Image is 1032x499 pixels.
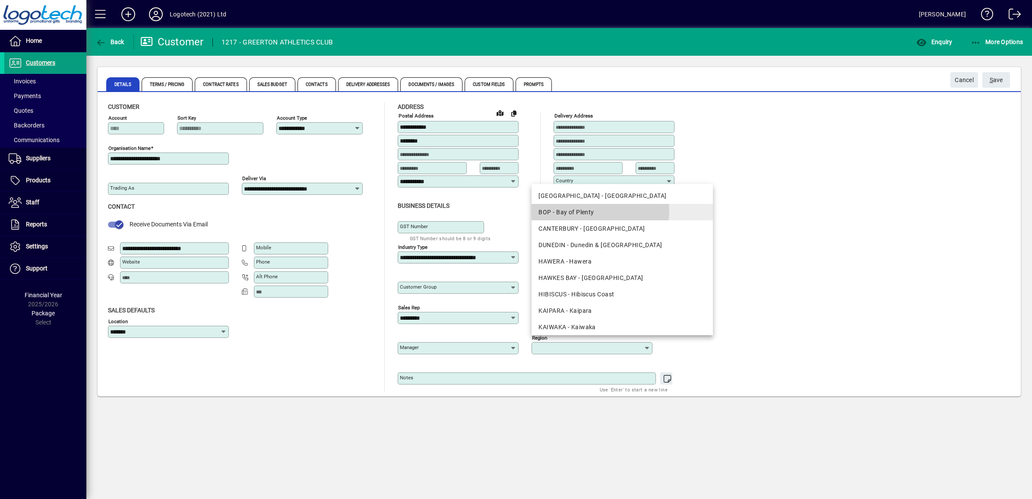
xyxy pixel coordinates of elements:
[538,257,706,266] div: HAWERA - Hawera
[9,137,60,143] span: Communications
[532,270,713,286] mat-option: HAWKES BAY - Hawkes Bay
[398,244,427,250] mat-label: Industry type
[108,203,135,210] span: Contact
[256,245,271,251] mat-label: Mobile
[256,259,270,265] mat-label: Phone
[9,92,41,99] span: Payments
[26,243,48,250] span: Settings
[400,375,413,381] mat-label: Notes
[950,72,978,88] button: Cancel
[32,310,55,317] span: Package
[400,284,437,290] mat-label: Customer group
[971,38,1023,45] span: More Options
[400,77,462,91] span: Documents / Images
[4,170,86,191] a: Products
[532,319,713,335] mat-option: KAIWAKA - Kaiwaka
[122,259,140,265] mat-label: Website
[26,265,47,272] span: Support
[532,220,713,237] mat-option: CANTERBURY - Canterbury
[398,202,450,209] span: Business details
[4,74,86,89] a: Invoices
[990,76,993,83] span: S
[9,78,36,85] span: Invoices
[990,73,1003,87] span: ave
[1002,2,1021,30] a: Logout
[222,35,333,49] div: 1217 - GREERTON ATHLETICS CLUB
[26,199,39,206] span: Staff
[177,115,196,121] mat-label: Sort key
[142,6,170,22] button: Profile
[26,155,51,162] span: Suppliers
[398,103,424,110] span: Address
[26,221,47,228] span: Reports
[95,38,124,45] span: Back
[4,133,86,147] a: Communications
[532,302,713,319] mat-option: KAIPARA - Kaipara
[538,191,706,200] div: [GEOGRAPHIC_DATA] - [GEOGRAPHIC_DATA]
[338,77,399,91] span: Delivery Addresses
[916,38,952,45] span: Enquiry
[9,107,33,114] span: Quotes
[516,77,552,91] span: Prompts
[538,323,706,332] div: KAIWAKA - Kaiwaka
[4,214,86,235] a: Reports
[410,233,491,243] mat-hint: GST Number should be 8 or 9 digits
[532,237,713,253] mat-option: DUNEDIN - Dunedin & Central Otago
[4,30,86,52] a: Home
[919,7,966,21] div: [PERSON_NAME]
[4,89,86,103] a: Payments
[108,145,151,151] mat-label: Organisation name
[114,6,142,22] button: Add
[4,258,86,280] a: Support
[249,77,295,91] span: Sales Budget
[26,177,51,184] span: Products
[538,241,706,250] div: DUNEDIN - Dunedin & [GEOGRAPHIC_DATA]
[955,73,974,87] span: Cancel
[298,77,336,91] span: Contacts
[532,286,713,302] mat-option: HIBISCUS - Hibiscus Coast
[600,385,668,394] mat-hint: Use 'Enter' to start a new line
[86,34,134,50] app-page-header-button: Back
[9,122,44,129] span: Backorders
[969,34,1026,50] button: More Options
[507,106,521,120] button: Copy to Delivery address
[106,77,139,91] span: Details
[25,292,62,299] span: Financial Year
[532,188,713,204] mat-option: AUCKLAND - Auckland
[538,290,706,299] div: HIBISCUS - Hibiscus Coast
[4,236,86,257] a: Settings
[398,304,420,310] mat-label: Sales rep
[26,37,42,44] span: Home
[400,344,419,350] mat-label: Manager
[108,318,128,324] mat-label: Location
[108,307,155,314] span: Sales defaults
[277,115,307,121] mat-label: Account Type
[532,253,713,270] mat-option: HAWERA - Hawera
[195,77,247,91] span: Contract Rates
[142,77,193,91] span: Terms / Pricing
[170,7,226,21] div: Logotech (2021) Ltd
[532,204,713,220] mat-option: BOP - Bay of Plenty
[556,178,573,184] mat-label: Country
[538,273,706,283] div: HAWKES BAY - [GEOGRAPHIC_DATA]
[538,208,706,217] div: BOP - Bay of Plenty
[26,59,55,66] span: Customers
[400,223,428,229] mat-label: GST Number
[110,185,134,191] mat-label: Trading as
[130,221,208,228] span: Receive Documents Via Email
[465,77,513,91] span: Custom Fields
[93,34,127,50] button: Back
[140,35,204,49] div: Customer
[256,273,278,280] mat-label: Alt Phone
[914,34,954,50] button: Enquiry
[108,103,139,110] span: Customer
[532,334,547,340] mat-label: Region
[982,72,1010,88] button: Save
[4,148,86,169] a: Suppliers
[242,175,266,181] mat-label: Deliver via
[538,224,706,233] div: CANTERBURY - [GEOGRAPHIC_DATA]
[4,118,86,133] a: Backorders
[493,106,507,120] a: View on map
[108,115,127,121] mat-label: Account
[4,192,86,213] a: Staff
